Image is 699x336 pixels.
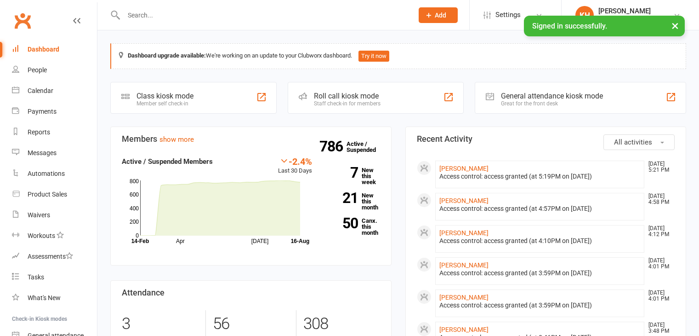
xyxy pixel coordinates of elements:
[501,92,603,100] div: General attendance kiosk mode
[644,258,674,270] time: [DATE] 4:01 PM
[12,163,97,184] a: Automations
[110,43,686,69] div: We're working on an update to your Clubworx dashboard.
[12,60,97,81] a: People
[644,193,674,205] time: [DATE] 4:58 PM
[614,138,652,146] span: All activities
[575,6,594,24] div: KH
[12,122,97,143] a: Reports
[12,205,97,226] a: Waivers
[28,170,65,177] div: Automations
[644,290,674,302] time: [DATE] 4:01 PM
[319,139,347,153] strong: 786
[121,9,407,22] input: Search...
[28,191,67,198] div: Product Sales
[28,273,44,281] div: Tasks
[28,46,59,53] div: Dashboard
[28,87,53,94] div: Calendar
[419,7,458,23] button: Add
[326,218,380,236] a: 50Canx. this month
[644,226,674,238] time: [DATE] 4:12 PM
[28,128,50,136] div: Reports
[314,92,381,100] div: Roll call kiosk mode
[439,326,489,333] a: [PERSON_NAME]
[28,66,47,74] div: People
[12,267,97,288] a: Tasks
[532,22,607,30] span: Signed in successfully.
[12,39,97,60] a: Dashboard
[644,322,674,334] time: [DATE] 3:48 PM
[439,269,641,277] div: Access control: access granted (at 3:59PM on [DATE])
[278,156,312,176] div: Last 30 Days
[326,167,380,185] a: 7New this week
[501,100,603,107] div: Great for the front desk
[12,226,97,246] a: Workouts
[12,81,97,101] a: Calendar
[326,191,358,205] strong: 21
[28,108,57,115] div: Payments
[12,288,97,308] a: What's New
[347,134,387,160] a: 786Active / Suspended
[28,232,55,239] div: Workouts
[326,192,380,210] a: 21New this month
[28,211,50,219] div: Waivers
[122,157,213,166] strong: Active / Suspended Members
[326,166,358,180] strong: 7
[439,165,489,172] a: [PERSON_NAME]
[439,229,489,237] a: [PERSON_NAME]
[12,101,97,122] a: Payments
[358,51,389,62] button: Try it now
[603,134,675,150] button: All activities
[439,205,641,213] div: Access control: access granted (at 4:57PM on [DATE])
[159,135,194,144] a: show more
[314,100,381,107] div: Staff check-in for members
[644,161,674,173] time: [DATE] 5:21 PM
[122,134,380,144] h3: Members
[11,9,34,32] a: Clubworx
[439,197,489,204] a: [PERSON_NAME]
[667,16,683,35] button: ×
[28,253,73,260] div: Assessments
[28,294,61,301] div: What's New
[495,5,521,25] span: Settings
[439,301,641,309] div: Access control: access granted (at 3:59PM on [DATE])
[12,143,97,163] a: Messages
[598,15,654,23] div: NRG Fitness Centre
[278,156,312,166] div: -2.4%
[326,216,358,230] strong: 50
[439,237,641,245] div: Access control: access granted (at 4:10PM on [DATE])
[439,173,641,180] div: Access control: access granted (at 5:19PM on [DATE])
[128,52,206,59] strong: Dashboard upgrade available:
[439,294,489,301] a: [PERSON_NAME]
[439,261,489,269] a: [PERSON_NAME]
[12,184,97,205] a: Product Sales
[417,134,675,144] h3: Recent Activity
[435,12,446,19] span: Add
[122,288,380,297] h3: Attendance
[136,92,193,100] div: Class kiosk mode
[28,149,57,156] div: Messages
[598,7,654,15] div: [PERSON_NAME]
[12,246,97,267] a: Assessments
[136,100,193,107] div: Member self check-in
